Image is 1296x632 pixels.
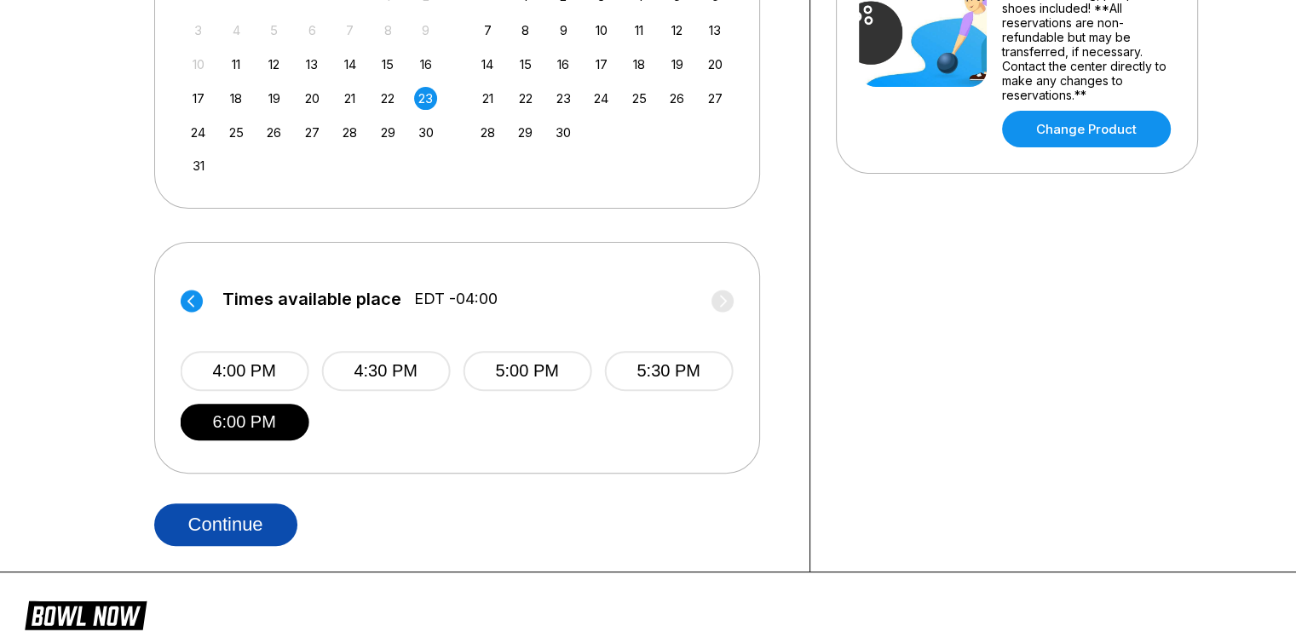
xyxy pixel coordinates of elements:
div: Choose Wednesday, August 20th, 2025 [301,87,324,110]
div: Choose Saturday, August 30th, 2025 [414,121,437,144]
div: Choose Saturday, September 13th, 2025 [704,19,727,42]
div: Choose Thursday, August 28th, 2025 [338,121,361,144]
div: Choose Monday, September 15th, 2025 [514,53,537,76]
div: Choose Tuesday, September 30th, 2025 [552,121,575,144]
div: Choose Wednesday, August 27th, 2025 [301,121,324,144]
div: Not available Sunday, August 10th, 2025 [187,53,210,76]
div: Choose Sunday, September 28th, 2025 [476,121,499,144]
button: 4:30 PM [321,351,450,391]
div: Choose Tuesday, August 26th, 2025 [262,121,285,144]
div: Choose Friday, August 15th, 2025 [377,53,400,76]
div: Choose Wednesday, September 10th, 2025 [590,19,613,42]
div: Choose Monday, August 11th, 2025 [225,53,248,76]
div: Choose Friday, August 22nd, 2025 [377,87,400,110]
div: Choose Friday, August 29th, 2025 [377,121,400,144]
div: Not available Sunday, August 3rd, 2025 [187,19,210,42]
div: Choose Wednesday, August 13th, 2025 [301,53,324,76]
div: Choose Thursday, September 18th, 2025 [628,53,651,76]
div: Not available Friday, August 8th, 2025 [377,19,400,42]
div: Choose Sunday, August 31st, 2025 [187,154,210,177]
div: Choose Saturday, August 23rd, 2025 [414,87,437,110]
div: Choose Monday, August 18th, 2025 [225,87,248,110]
div: Not available Saturday, August 9th, 2025 [414,19,437,42]
div: Choose Sunday, August 17th, 2025 [187,87,210,110]
div: Choose Tuesday, September 9th, 2025 [552,19,575,42]
div: Choose Saturday, September 27th, 2025 [704,87,727,110]
div: Choose Monday, August 25th, 2025 [225,121,248,144]
span: Times available place [222,290,401,308]
div: Choose Tuesday, August 12th, 2025 [262,53,285,76]
a: Change Product [1002,111,1171,147]
div: Choose Friday, September 12th, 2025 [665,19,688,42]
span: EDT -04:00 [414,290,498,308]
div: Choose Thursday, August 21st, 2025 [338,87,361,110]
div: Not available Thursday, August 7th, 2025 [338,19,361,42]
div: Choose Thursday, September 25th, 2025 [628,87,651,110]
button: 6:00 PM [180,404,308,440]
button: 4:00 PM [180,351,308,391]
button: 5:30 PM [604,351,733,391]
button: 5:00 PM [463,351,591,391]
div: Not available Monday, August 4th, 2025 [225,19,248,42]
div: Choose Sunday, September 7th, 2025 [476,19,499,42]
div: Choose Thursday, September 11th, 2025 [628,19,651,42]
div: Choose Friday, September 19th, 2025 [665,53,688,76]
div: Choose Saturday, September 20th, 2025 [704,53,727,76]
div: Choose Sunday, September 21st, 2025 [476,87,499,110]
div: Choose Monday, September 22nd, 2025 [514,87,537,110]
div: Choose Wednesday, September 17th, 2025 [590,53,613,76]
div: Choose Thursday, August 14th, 2025 [338,53,361,76]
div: Choose Monday, September 29th, 2025 [514,121,537,144]
div: Choose Tuesday, September 16th, 2025 [552,53,575,76]
button: Continue [154,503,297,546]
div: Choose Wednesday, September 24th, 2025 [590,87,613,110]
div: Choose Sunday, September 14th, 2025 [476,53,499,76]
div: Choose Friday, September 26th, 2025 [665,87,688,110]
div: Not available Tuesday, August 5th, 2025 [262,19,285,42]
div: Choose Sunday, August 24th, 2025 [187,121,210,144]
div: Choose Tuesday, September 23rd, 2025 [552,87,575,110]
div: Choose Saturday, August 16th, 2025 [414,53,437,76]
div: Choose Monday, September 8th, 2025 [514,19,537,42]
div: Not available Wednesday, August 6th, 2025 [301,19,324,42]
div: Choose Tuesday, August 19th, 2025 [262,87,285,110]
